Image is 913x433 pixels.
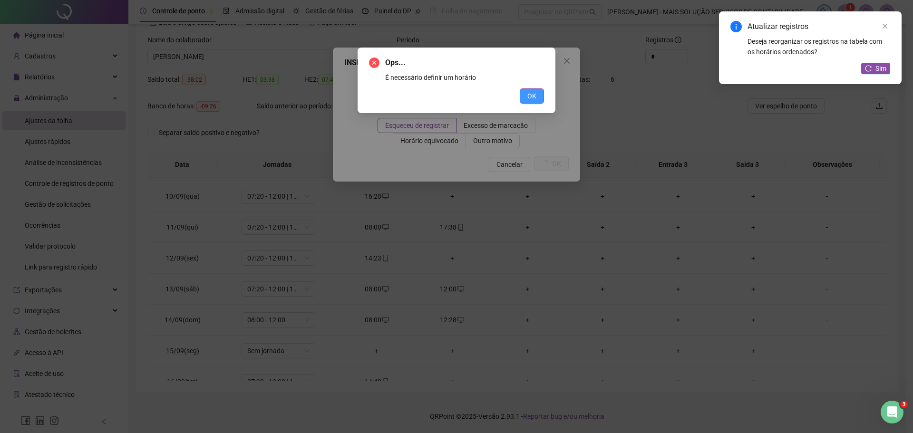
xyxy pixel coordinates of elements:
a: Close [880,21,890,31]
span: 3 [900,401,908,408]
iframe: Intercom live chat [881,401,903,423]
span: close-circle [369,58,379,68]
span: Sim [875,63,886,74]
span: close [882,23,888,29]
button: Sim [861,63,890,74]
span: OK [527,91,536,101]
div: Atualizar registros [748,21,890,32]
span: reload [865,65,872,72]
span: Ops... [385,57,544,68]
button: OK [520,88,544,104]
span: info-circle [730,21,742,32]
div: Deseja reorganizar os registros na tabela com os horários ordenados? [748,36,890,57]
div: É necessário definir um horário [385,72,544,83]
